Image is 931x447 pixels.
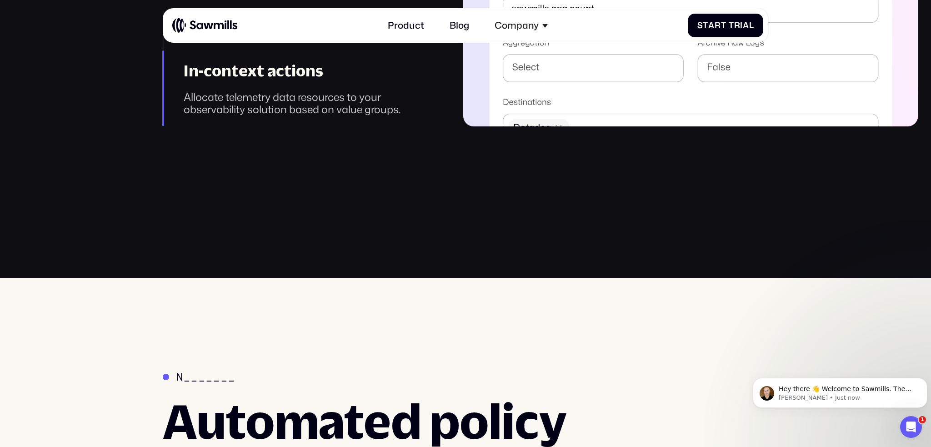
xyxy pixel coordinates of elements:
[488,13,555,38] div: Company
[919,416,926,423] span: 1
[740,20,743,30] span: i
[697,20,703,30] span: S
[176,371,235,384] div: n_______
[703,20,708,30] span: t
[380,13,431,38] a: Product
[495,20,539,31] div: Company
[443,13,476,38] a: Blog
[688,14,763,37] a: StartTrial
[734,20,741,30] span: r
[184,61,430,80] div: In-context actions
[900,416,922,438] iframe: Intercom live chat
[721,20,726,30] span: t
[729,20,734,30] span: T
[184,91,430,116] div: Allocate telemetry data resources to your observability solution based on value groups.
[715,20,721,30] span: r
[708,20,715,30] span: a
[743,20,749,30] span: a
[749,20,754,30] span: l
[749,359,931,422] iframe: Intercom notifications message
